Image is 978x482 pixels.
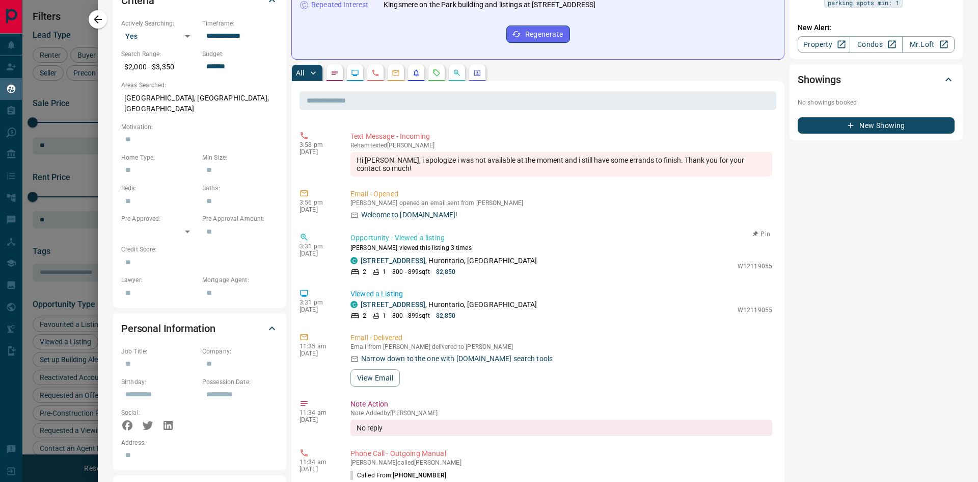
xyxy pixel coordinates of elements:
[453,69,461,77] svg: Opportunities
[798,98,955,107] p: No showings booked
[121,320,215,337] h2: Personal Information
[798,36,850,53] a: Property
[383,311,386,320] p: 1
[121,438,278,447] p: Address:
[300,243,335,250] p: 3:31 pm
[300,148,335,156] p: [DATE]
[798,117,955,134] button: New Showing
[300,459,335,466] p: 11:34 am
[350,233,772,243] p: Opportunity - Viewed a listing
[350,343,772,350] p: Email from [PERSON_NAME] delivered to [PERSON_NAME]
[747,230,776,239] button: Pin
[300,250,335,257] p: [DATE]
[121,122,278,132] p: Motivation:
[350,243,772,252] p: [PERSON_NAME] viewed this listing 3 times
[393,472,446,479] span: [PHONE_NUMBER]
[121,49,197,59] p: Search Range:
[121,90,278,117] p: [GEOGRAPHIC_DATA], [GEOGRAPHIC_DATA], [GEOGRAPHIC_DATA]
[300,343,335,350] p: 11:35 am
[121,408,197,417] p: Social:
[383,267,386,276] p: 1
[121,184,197,193] p: Beds:
[121,316,278,341] div: Personal Information
[392,69,400,77] svg: Emails
[432,69,441,77] svg: Requests
[738,262,772,271] p: W12119055
[202,347,278,356] p: Company:
[121,28,197,44] div: Yes
[350,131,772,142] p: Text Message - Incoming
[202,214,278,223] p: Pre-Approval Amount:
[850,36,902,53] a: Condos
[361,256,537,266] p: , Hurontario, [GEOGRAPHIC_DATA]
[436,311,456,320] p: $2,850
[412,69,420,77] svg: Listing Alerts
[371,69,379,77] svg: Calls
[361,299,537,310] p: , Hurontario, [GEOGRAPHIC_DATA]
[300,350,335,357] p: [DATE]
[300,409,335,416] p: 11:34 am
[350,410,772,417] p: Note Added by [PERSON_NAME]
[363,311,366,320] p: 2
[202,153,278,162] p: Min Size:
[300,206,335,213] p: [DATE]
[350,459,772,466] p: [PERSON_NAME] called [PERSON_NAME]
[202,49,278,59] p: Budget:
[798,71,841,88] h2: Showings
[121,245,278,254] p: Credit Score:
[202,377,278,387] p: Possession Date:
[300,466,335,473] p: [DATE]
[121,377,197,387] p: Birthday:
[350,257,358,264] div: condos.ca
[506,26,570,43] button: Regenerate
[300,199,335,206] p: 3:56 pm
[361,353,553,364] p: Narrow down to the one with [DOMAIN_NAME] search tools
[300,141,335,148] p: 3:58 pm
[350,189,772,199] p: Email - Opened
[392,267,429,276] p: 800 - 899 sqft
[121,275,197,285] p: Lawyer:
[300,416,335,423] p: [DATE]
[296,69,304,77] p: All
[121,347,197,356] p: Job Title:
[392,311,429,320] p: 800 - 899 sqft
[350,301,358,308] div: condos.ca
[331,69,339,77] svg: Notes
[351,69,359,77] svg: Lead Browsing Activity
[202,275,278,285] p: Mortgage Agent:
[798,22,955,33] p: New Alert:
[361,300,425,309] a: [STREET_ADDRESS]
[350,333,772,343] p: Email - Delivered
[902,36,955,53] a: Mr.Loft
[121,214,197,223] p: Pre-Approved:
[300,306,335,313] p: [DATE]
[350,471,446,480] p: Called From:
[350,152,772,176] div: Hi [PERSON_NAME], i apologize i was not available at the moment and i still have some errands to ...
[738,306,772,315] p: W12119055
[798,67,955,92] div: Showings
[361,257,425,265] a: [STREET_ADDRESS]
[350,420,772,436] div: No reply
[121,19,197,28] p: Actively Searching:
[121,59,197,75] p: $2,000 - $3,350
[300,299,335,306] p: 3:31 pm
[121,81,278,90] p: Areas Searched:
[350,448,772,459] p: Phone Call - Outgoing Manual
[361,210,457,220] p: Welcome to [DOMAIN_NAME]!
[363,267,366,276] p: 2
[202,19,278,28] p: Timeframe:
[350,199,772,207] p: [PERSON_NAME] opened an email sent from [PERSON_NAME]
[350,142,772,149] p: Reham texted [PERSON_NAME]
[473,69,481,77] svg: Agent Actions
[350,399,772,410] p: Note Action
[350,289,772,299] p: Viewed a Listing
[350,369,400,387] button: View Email
[436,267,456,276] p: $2,850
[121,153,197,162] p: Home Type:
[202,184,278,193] p: Baths:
